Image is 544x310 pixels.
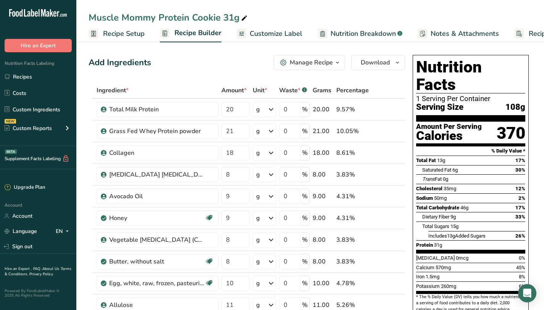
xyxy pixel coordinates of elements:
[313,235,333,244] div: 8.00
[336,170,369,179] div: 3.83%
[416,205,459,210] span: Total Carbohydrate
[416,274,425,279] span: Iron
[460,205,468,210] span: 46g
[416,195,433,201] span: Sodium
[452,167,458,173] span: 6g
[89,56,151,69] div: Add Ingredients
[313,279,333,288] div: 10.00
[336,105,369,114] div: 9.57%
[515,157,525,163] span: 17%
[5,184,45,191] div: Upgrade Plan
[313,148,333,157] div: 18.00
[256,192,260,201] div: g
[416,255,455,261] span: [MEDICAL_DATA]
[42,266,61,271] a: About Us .
[256,214,260,223] div: g
[5,39,72,52] button: Hire an Expert
[274,55,345,70] button: Manage Recipe
[256,257,260,266] div: g
[256,170,260,179] div: g
[256,300,260,310] div: g
[431,29,499,39] span: Notes & Attachments
[97,86,129,95] span: Ingredient
[5,289,72,298] div: Powered By FoodLabelMaker © 2025 All Rights Reserved
[428,233,486,239] span: Includes Added Sugars
[109,300,205,310] div: Allulose
[361,58,390,67] span: Download
[256,148,260,157] div: g
[422,176,435,182] i: Trans
[418,25,499,42] a: Notes & Attachments
[515,167,525,173] span: 30%
[313,214,333,223] div: 9.00
[89,11,249,24] div: Muscle Mommy Protein Cookie 31g
[336,257,369,266] div: 3.83%
[456,255,468,261] span: 0mcg
[174,28,221,38] span: Recipe Builder
[336,192,369,201] div: 4.31%
[253,86,267,95] span: Unit
[256,127,260,136] div: g
[336,214,369,223] div: 4.31%
[515,214,525,220] span: 33%
[313,105,333,114] div: 20.00
[416,157,436,163] span: Total Fat
[351,55,405,70] button: Download
[450,214,456,220] span: 9g
[519,283,525,289] span: 6%
[313,170,333,179] div: 8.00
[109,192,205,201] div: Avocado Oil
[519,255,525,261] span: 0%
[103,29,145,39] span: Recipe Setup
[416,265,434,270] span: Calcium
[109,257,205,266] div: Butter, without salt
[5,149,17,154] div: BETA
[426,274,439,279] span: 1.5mg
[318,25,402,42] a: Nutrition Breakdown
[5,266,71,277] a: Terms & Conditions .
[416,58,525,93] h1: Nutrition Facts
[109,127,205,136] div: Grass Fed Whey Protein powder
[109,279,205,288] div: Egg, white, raw, frozen, pasteurized
[450,223,458,229] span: 15g
[109,170,205,179] div: [MEDICAL_DATA] [MEDICAL_DATA] fiber (Chicory Root Powder)
[515,233,525,239] span: 26%
[434,195,447,201] span: 50mg
[422,176,442,182] span: Fat
[516,265,525,270] span: 45%
[336,86,369,95] span: Percentage
[56,227,72,236] div: EN
[279,86,307,95] div: Waste
[5,124,52,132] div: Custom Reports
[5,119,16,124] div: NEW
[109,235,205,244] div: Vegetable [MEDICAL_DATA] (Coconut-derived)
[290,58,333,67] div: Manage Recipe
[256,279,260,288] div: g
[515,186,525,191] span: 12%
[313,257,333,266] div: 8.00
[422,167,451,173] span: Saturated Fat
[416,130,482,141] div: Calories
[518,195,525,201] span: 2%
[109,148,205,157] div: Collagen
[109,214,205,223] div: Honey
[416,103,463,112] span: Serving Size
[447,233,455,239] span: 13g
[250,29,302,39] span: Customize Label
[416,95,525,103] div: 1 Serving Per Container
[109,105,205,114] div: Total Milk Protein
[443,176,448,182] span: 0g
[256,105,260,114] div: g
[436,265,451,270] span: 570mg
[416,123,482,130] div: Amount Per Serving
[515,205,525,210] span: 17%
[416,146,525,156] section: % Daily Value *
[518,284,536,302] div: Open Intercom Messenger
[437,157,445,163] span: 13g
[336,148,369,157] div: 8.61%
[416,283,440,289] span: Potassium
[331,29,396,39] span: Nutrition Breakdown
[256,235,260,244] div: g
[313,127,333,136] div: 21.00
[422,214,449,220] span: Dietary Fiber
